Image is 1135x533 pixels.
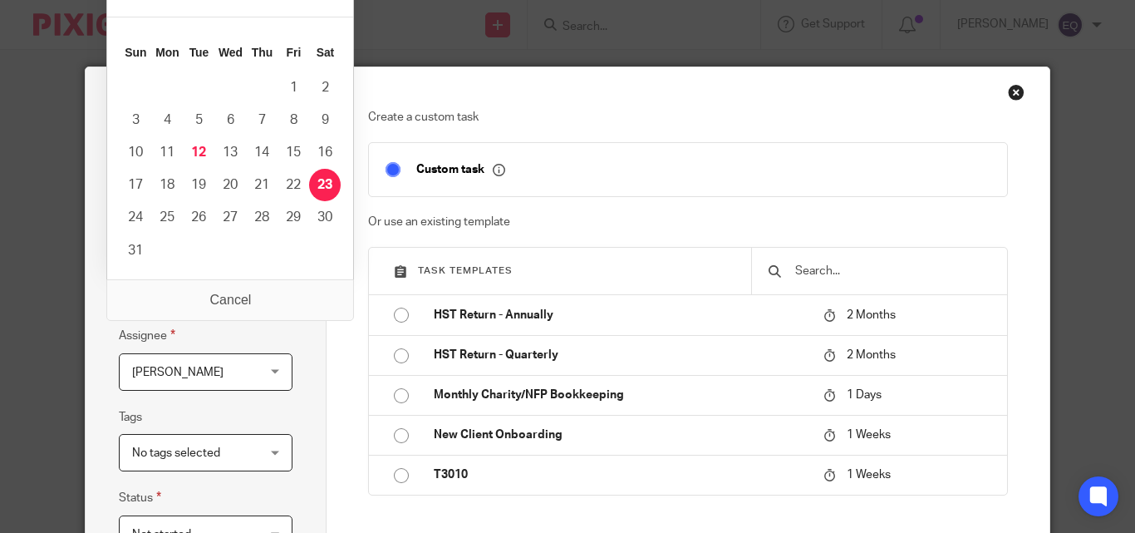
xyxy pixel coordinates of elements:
[155,46,179,59] abbr: Monday
[309,201,341,234] button: 30
[434,466,807,483] p: T3010
[214,169,246,201] button: 20
[1008,84,1024,101] div: Close this dialog window
[287,46,302,59] abbr: Friday
[125,46,146,59] abbr: Sunday
[309,72,341,104] button: 2
[151,169,183,201] button: 18
[119,488,161,507] label: Status
[214,104,246,136] button: 6
[132,447,220,459] span: No tags selected
[246,136,278,169] button: 14
[120,169,151,201] button: 17
[246,201,278,234] button: 28
[252,46,273,59] abbr: Thursday
[246,104,278,136] button: 7
[278,169,309,201] button: 22
[214,201,246,234] button: 27
[794,262,990,280] input: Search...
[183,169,214,201] button: 19
[434,427,807,443] p: New Client Onboarding
[418,266,513,275] span: Task templates
[434,307,807,323] p: HST Return - Annually
[132,367,224,378] span: [PERSON_NAME]
[317,46,335,59] abbr: Saturday
[120,136,151,169] button: 10
[309,104,341,136] button: 9
[278,201,309,234] button: 29
[119,409,142,426] label: Tags
[151,104,183,136] button: 4
[309,136,341,169] button: 16
[183,136,214,169] button: 12
[309,169,341,201] button: 23
[847,429,891,441] span: 1 Weeks
[183,201,214,234] button: 26
[246,169,278,201] button: 21
[119,326,175,345] label: Assignee
[189,46,209,59] abbr: Tuesday
[434,347,807,363] p: HST Return - Quarterly
[368,109,1007,126] p: Create a custom task
[151,201,183,234] button: 25
[119,272,292,309] input: Use the arrow keys to pick a date
[278,72,309,104] button: 1
[847,470,891,481] span: 1 Weeks
[278,136,309,169] button: 15
[214,136,246,169] button: 13
[847,389,882,401] span: 1 Days
[847,349,896,361] span: 2 Months
[120,201,151,234] button: 24
[183,104,214,136] button: 5
[120,234,151,267] button: 31
[219,46,243,59] abbr: Wednesday
[847,309,896,321] span: 2 Months
[120,104,151,136] button: 3
[151,136,183,169] button: 11
[434,387,807,403] p: Monthly Charity/NFP Bookkeeping
[278,104,309,136] button: 8
[416,162,505,177] p: Custom task
[368,214,1007,230] p: Or use an existing template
